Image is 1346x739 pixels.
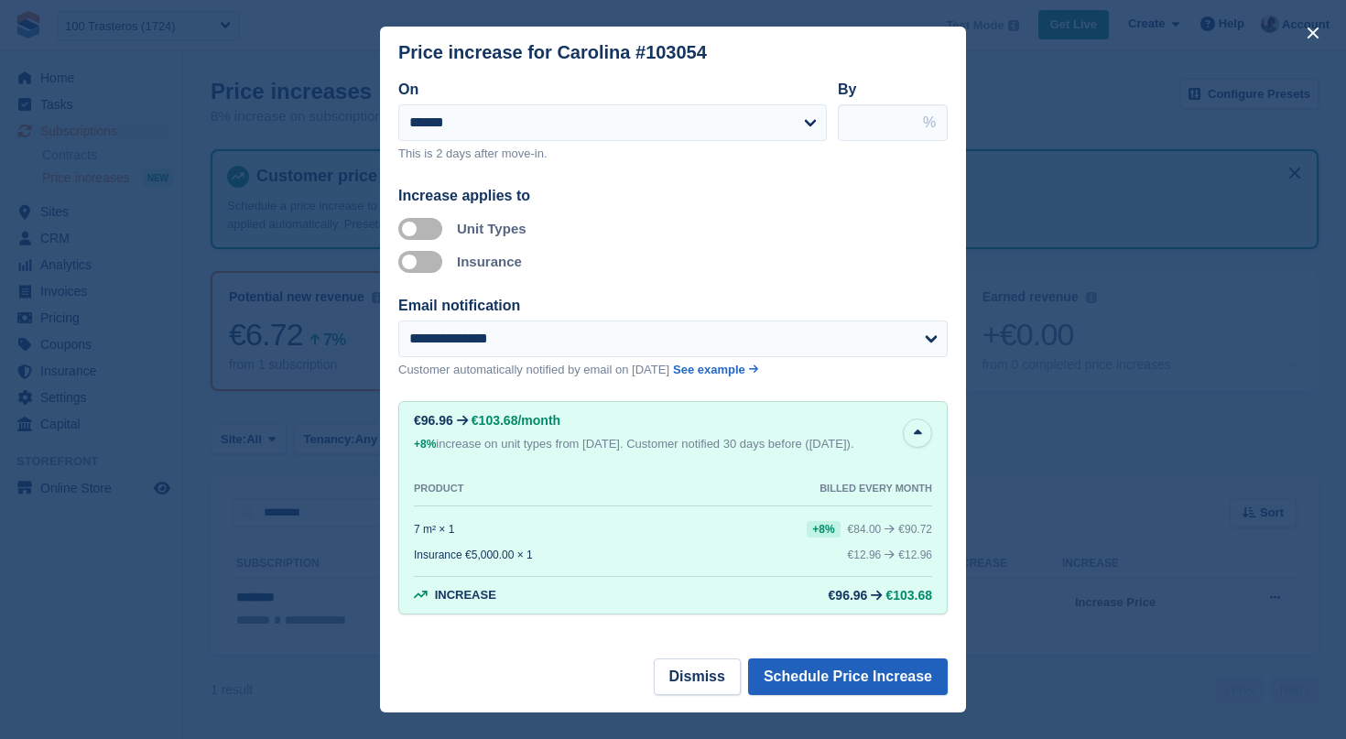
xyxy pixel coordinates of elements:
label: By [838,82,856,97]
span: increase on unit types from [DATE]. [414,437,624,451]
button: Schedule Price Increase [748,658,948,695]
div: +8% [807,521,840,538]
span: €12.96 [898,549,932,561]
span: See example [673,363,745,376]
label: Insurance [457,254,522,269]
div: 7 m² × 1 [414,523,454,536]
div: €96.96 [829,588,868,603]
div: €84.00 [848,523,882,536]
button: close [1298,18,1328,48]
p: Customer automatically notified by email on [DATE] [398,361,669,379]
span: €103.68 [885,588,932,603]
label: Apply to unit types [398,227,450,230]
div: Price increase for Carolina #103054 [398,42,707,63]
a: See example [673,361,758,379]
p: This is 2 days after move-in. [398,145,827,163]
span: €103.68 [472,413,518,428]
span: Customer notified 30 days before ([DATE]). [626,437,853,451]
label: Unit Types [457,221,526,236]
div: Increase applies to [398,185,948,207]
label: On [398,82,418,97]
div: +8% [414,435,436,453]
div: Insurance €5,000.00 × 1 [414,549,533,561]
div: PRODUCT [414,483,463,494]
div: €96.96 [414,413,453,428]
div: €12.96 [848,549,882,561]
span: €90.72 [898,523,932,536]
span: Increase [435,588,496,602]
button: Dismiss [654,658,741,695]
label: Apply to insurance [398,260,450,263]
label: Email notification [398,298,520,313]
span: /month [517,413,560,428]
div: BILLED EVERY MONTH [820,483,932,494]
